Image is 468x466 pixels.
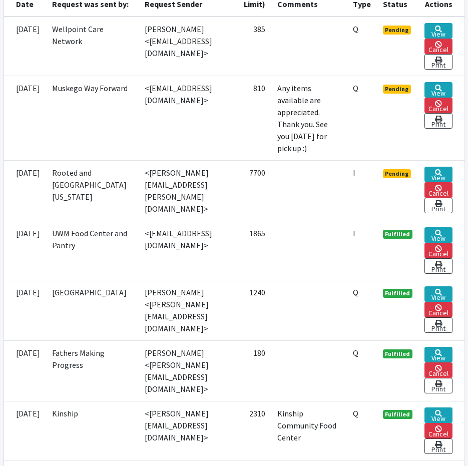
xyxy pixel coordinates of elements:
span: Pending [383,85,411,94]
a: Cancel [424,39,452,54]
abbr: Quantity [353,83,358,93]
abbr: Individual [353,228,355,238]
a: Cancel [424,182,452,198]
abbr: Quantity [353,24,358,34]
td: Kinship Community Food Center [271,401,346,460]
abbr: Quantity [353,287,358,297]
span: Fulfilled [383,410,413,419]
a: Cancel [424,243,452,258]
td: 2310 [226,401,271,460]
a: Cancel [424,98,452,113]
td: 810 [226,76,271,160]
td: 7700 [226,160,271,221]
td: Any items available are appreciated. Thank you. See you [DATE] for pick up :) [271,76,346,160]
td: [DATE] [4,401,46,460]
td: Muskego Way Forward [46,76,139,160]
a: View [424,82,452,98]
td: [GEOGRAPHIC_DATA] [46,280,139,340]
a: Print [424,378,452,393]
abbr: Quantity [353,348,358,358]
a: View [424,167,452,182]
a: Cancel [424,423,452,438]
td: 180 [226,340,271,401]
a: Cancel [424,362,452,378]
a: View [424,227,452,243]
a: Print [424,113,452,129]
td: <[PERSON_NAME][EMAIL_ADDRESS][PERSON_NAME][DOMAIN_NAME]> [139,160,226,221]
span: Fulfilled [383,230,413,239]
td: [PERSON_NAME] <[PERSON_NAME][EMAIL_ADDRESS][DOMAIN_NAME]> [139,280,226,340]
td: 1240 [226,280,271,340]
td: Kinship [46,401,139,460]
td: 385 [226,17,271,76]
td: [DATE] [4,160,46,221]
a: Print [424,317,452,333]
span: Pending [383,26,411,35]
a: Cancel [424,302,452,317]
td: Wellpoint Care Network [46,17,139,76]
td: <[PERSON_NAME][EMAIL_ADDRESS][DOMAIN_NAME]> [139,401,226,460]
td: [DATE] [4,280,46,340]
td: <[EMAIL_ADDRESS][DOMAIN_NAME]> [139,76,226,160]
a: Print [424,258,452,274]
a: Print [424,198,452,213]
td: [DATE] [4,221,46,280]
td: UWM Food Center and Pantry [46,221,139,280]
td: Fathers Making Progress [46,340,139,401]
td: [PERSON_NAME] <[PERSON_NAME][EMAIL_ADDRESS][DOMAIN_NAME]> [139,340,226,401]
span: Fulfilled [383,289,413,298]
td: [DATE] [4,340,46,401]
span: Pending [383,169,411,178]
a: View [424,23,452,39]
a: View [424,286,452,302]
a: Print [424,54,452,70]
td: [PERSON_NAME] <[EMAIL_ADDRESS][DOMAIN_NAME]> [139,17,226,76]
td: [DATE] [4,17,46,76]
abbr: Individual [353,168,355,178]
a: View [424,407,452,423]
td: Rooted and [GEOGRAPHIC_DATA][US_STATE] [46,160,139,221]
span: Fulfilled [383,349,413,358]
td: <[EMAIL_ADDRESS][DOMAIN_NAME]> [139,221,226,280]
abbr: Quantity [353,408,358,418]
td: [DATE] [4,76,46,160]
a: View [424,347,452,362]
td: 1865 [226,221,271,280]
a: Print [424,438,452,454]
